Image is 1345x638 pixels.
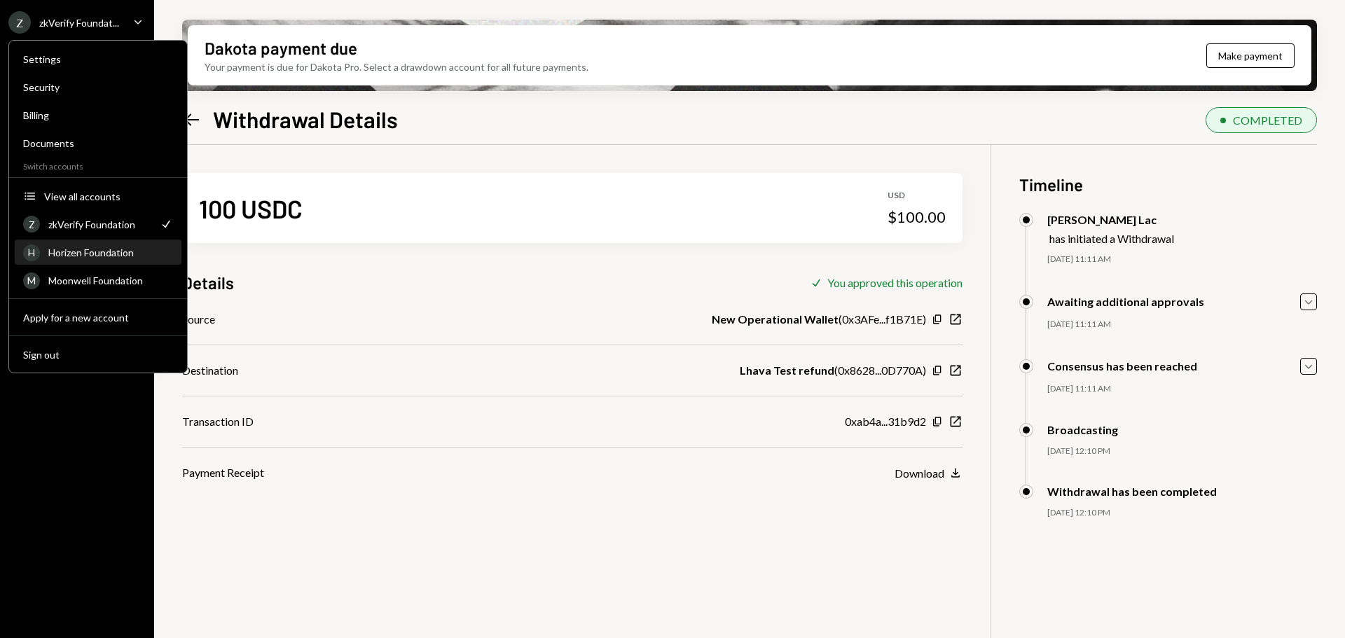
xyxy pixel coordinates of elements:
a: HHorizen Foundation [15,240,181,265]
div: Consensus has been reached [1047,359,1197,373]
button: View all accounts [15,184,181,209]
div: ( 0x3AFe...f1B71E ) [712,311,926,328]
div: You approved this operation [827,276,963,289]
div: Source [182,311,215,328]
button: Make payment [1206,43,1295,68]
div: Dakota payment due [205,36,357,60]
button: Apply for a new account [15,305,181,331]
h3: Details [182,271,234,294]
div: Z [8,11,31,34]
b: Lhava Test refund [740,362,834,379]
div: $100.00 [888,207,946,227]
div: zkVerify Foundat... [39,17,119,29]
h3: Timeline [1019,173,1317,196]
button: Download [895,466,963,481]
div: [DATE] 11:11 AM [1047,254,1317,265]
div: Sign out [23,349,173,361]
div: USD [888,190,946,202]
div: Security [23,81,173,93]
div: Transaction ID [182,413,254,430]
div: zkVerify Foundation [48,219,151,230]
div: Settings [23,53,173,65]
div: COMPLETED [1233,113,1302,127]
div: 100 USDC [199,193,303,224]
a: Security [15,74,181,99]
a: Billing [15,102,181,127]
div: Horizen Foundation [48,247,173,258]
div: Documents [23,137,173,149]
div: Withdrawal has been completed [1047,485,1217,498]
div: [DATE] 12:10 PM [1047,507,1317,519]
div: [DATE] 12:10 PM [1047,445,1317,457]
div: 0xab4a...31b9d2 [845,413,926,430]
a: MMoonwell Foundation [15,268,181,293]
div: ( 0x8628...0D770A ) [740,362,926,379]
div: Broadcasting [1047,423,1118,436]
div: Switch accounts [9,158,187,172]
div: Payment Receipt [182,464,264,481]
h1: Withdrawal Details [213,105,398,133]
a: Settings [15,46,181,71]
div: Download [895,466,944,480]
a: Documents [15,130,181,155]
div: M [23,272,40,289]
div: has initiated a Withdrawal [1049,232,1174,245]
div: Moonwell Foundation [48,275,173,286]
div: [DATE] 11:11 AM [1047,383,1317,395]
b: New Operational Wallet [712,311,839,328]
div: View all accounts [44,190,173,202]
div: [PERSON_NAME] Lac [1047,213,1174,226]
div: Z [23,216,40,233]
div: Destination [182,362,238,379]
div: Billing [23,109,173,121]
div: Your payment is due for Dakota Pro. Select a drawdown account for all future payments. [205,60,588,74]
button: Sign out [15,342,181,368]
div: [DATE] 11:11 AM [1047,319,1317,331]
div: Awaiting additional approvals [1047,295,1204,308]
div: Apply for a new account [23,312,173,324]
div: H [23,244,40,261]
